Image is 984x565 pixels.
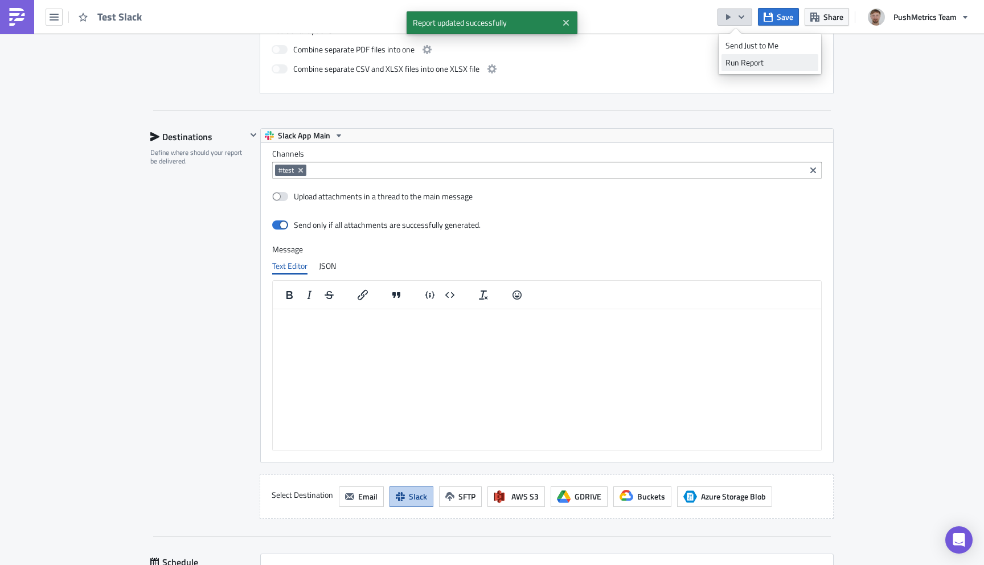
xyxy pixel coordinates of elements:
[261,129,347,142] button: Slack App Main
[272,486,333,503] label: Select Destination
[97,10,143,23] span: Test Slack
[758,8,799,26] button: Save
[637,490,665,502] span: Buckets
[575,490,601,502] span: GDRIVE
[677,486,772,507] button: Azure Storage BlobAzure Storage Blob
[511,490,539,502] span: AWS S3
[861,5,975,30] button: PushMetrics Team
[893,11,957,23] span: PushMetrics Team
[280,287,299,303] button: Bold
[293,43,415,56] span: Combine separate PDF files into one
[319,287,339,303] button: Strikethrough
[701,490,766,502] span: Azure Storage Blob
[272,149,822,159] label: Channels
[296,165,306,176] button: Remove Tag
[319,257,336,275] div: JSON
[293,62,479,76] span: Combine separate CSV and XLSX files into one XLSX file
[557,14,575,31] button: Close
[300,287,319,303] button: Italic
[150,148,247,166] div: Define where should your report be delivered.
[278,166,294,175] span: #test
[777,11,793,23] span: Save
[272,26,822,36] label: Additional Options
[409,490,427,502] span: Slack
[420,287,440,303] button: Insert code line
[867,7,886,27] img: Avatar
[551,486,608,507] button: GDRIVE
[247,128,260,142] button: Hide content
[358,490,378,502] span: Email
[387,287,406,303] button: Blockquote
[272,257,307,275] div: Text Editor
[725,57,814,68] div: Run Report
[407,11,557,34] span: Report updated successfully
[806,163,820,177] button: Clear selected items
[439,486,482,507] button: SFTP
[353,287,372,303] button: Insert/edit link
[272,191,473,202] label: Upload attachments in a thread to the main message
[613,486,671,507] button: Buckets
[278,129,330,142] span: Slack App Main
[294,220,481,230] div: Send only if all attachments are successfully generated.
[458,490,475,502] span: SFTP
[440,287,460,303] button: Insert code block
[823,11,843,23] span: Share
[507,287,527,303] button: Emojis
[725,40,814,51] div: Send Just to Me
[8,8,26,26] img: PushMetrics
[339,486,384,507] button: Email
[945,526,973,554] div: Open Intercom Messenger
[150,128,247,145] div: Destinations
[389,486,433,507] button: Slack
[272,244,822,255] label: Message
[474,287,493,303] button: Clear formatting
[805,8,849,26] button: Share
[487,486,545,507] button: AWS S3
[683,490,697,503] span: Azure Storage Blob
[273,309,821,451] iframe: Rich Text Area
